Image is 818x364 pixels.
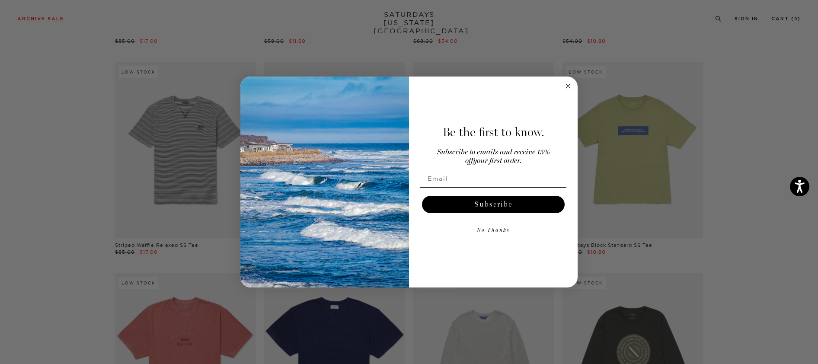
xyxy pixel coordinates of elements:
span: Subscribe to emails and receive 15% [437,149,550,156]
span: off [465,157,473,165]
img: underline [420,187,566,188]
button: Close dialog [563,81,573,91]
input: Email [420,170,566,187]
button: Subscribe [422,196,565,213]
span: your first order. [473,157,521,165]
button: No Thanks [420,222,566,239]
img: 125c788d-000d-4f3e-b05a-1b92b2a23ec9.jpeg [240,77,409,287]
span: Be the first to know. [443,125,544,140]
